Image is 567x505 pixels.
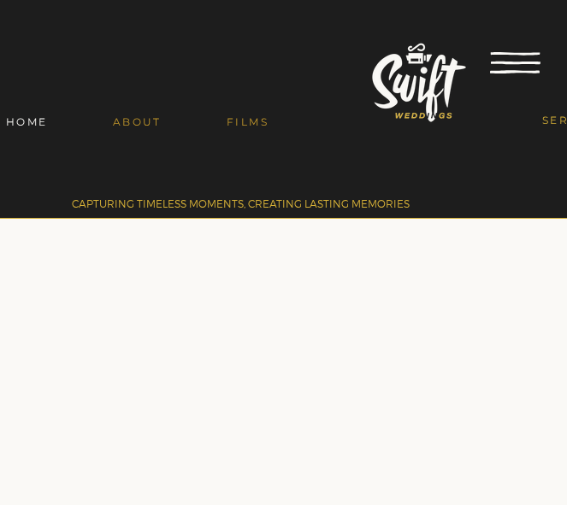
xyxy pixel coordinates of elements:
[6,115,48,128] span: HOME
[194,107,301,137] a: FILMS
[227,115,269,128] span: FILMS
[80,107,194,137] a: ABOUT
[113,115,162,128] span: ABOUT
[354,28,484,137] img: Wedding Videographer near me
[72,197,410,209] span: CAPTURING TIMELESS MOMENTS, CREATING LASTING MEMORIES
